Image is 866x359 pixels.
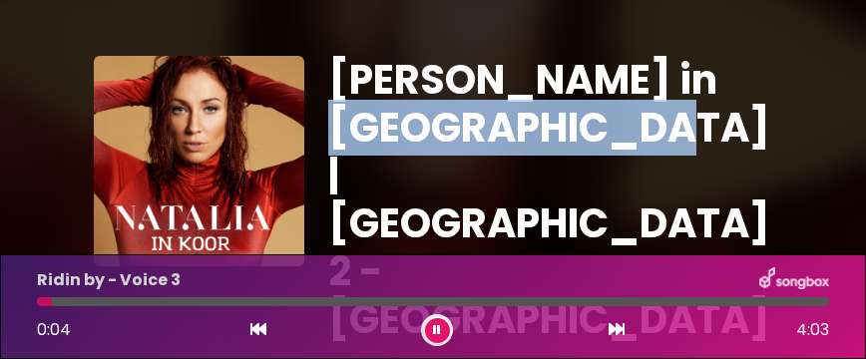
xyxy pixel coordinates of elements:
[796,318,829,342] span: 4:03
[759,267,829,293] img: songbox-logo-white.png
[37,318,71,341] span: 0:04
[94,56,304,266] img: YTVS25JmS9CLUqXqkEhs
[37,268,181,292] p: Ridin by - Voice 3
